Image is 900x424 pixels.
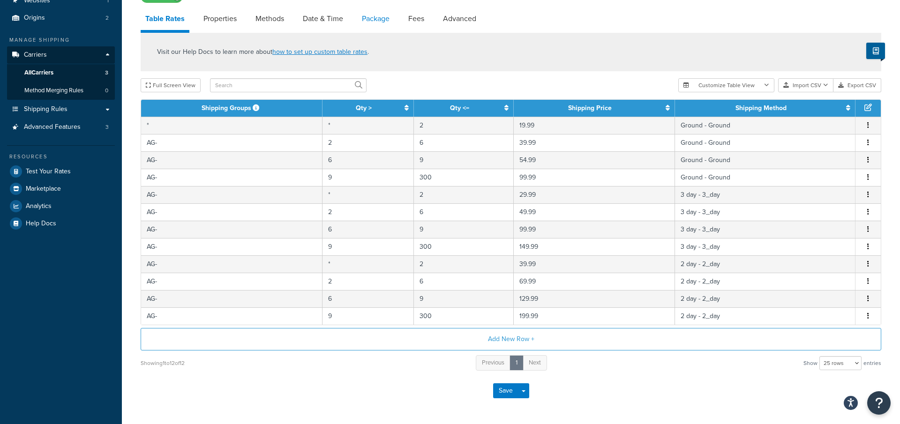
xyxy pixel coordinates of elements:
a: Previous [476,355,510,371]
span: Next [529,358,541,367]
td: 39.99 [514,255,675,273]
span: Help Docs [26,220,56,228]
td: AG- [141,151,322,169]
button: Export CSV [833,78,881,92]
span: Analytics [26,202,52,210]
a: Advanced Features3 [7,119,115,136]
td: 2 [322,203,414,221]
span: Shipping Rules [24,105,67,113]
td: 300 [414,307,514,325]
button: Add New Row + [141,328,881,350]
td: 99.99 [514,169,675,186]
td: 2 [414,255,514,273]
span: 0 [105,87,108,95]
li: Carriers [7,46,115,100]
a: Methods [251,7,289,30]
a: Properties [199,7,241,30]
button: Full Screen View [141,78,201,92]
button: Import CSV [778,78,833,92]
button: Customize Table View [678,78,774,92]
span: Carriers [24,51,47,59]
a: Carriers [7,46,115,64]
td: 300 [414,169,514,186]
input: Search [210,78,367,92]
td: 3 day - 3_day [675,186,855,203]
td: AG- [141,186,322,203]
a: Analytics [7,198,115,215]
td: 99.99 [514,221,675,238]
div: Showing 1 to 12 of 12 [141,357,185,370]
td: 3 day - 3_day [675,203,855,221]
td: 6 [322,151,414,169]
a: 1 [510,355,524,371]
td: 6 [414,203,514,221]
td: 39.99 [514,134,675,151]
a: Help Docs [7,215,115,232]
a: Shipping Price [568,103,612,113]
td: 6 [414,134,514,151]
td: 2 day - 2_day [675,273,855,290]
button: Save [493,383,518,398]
td: 9 [414,290,514,307]
td: 2 day - 2_day [675,255,855,273]
span: 3 [105,69,108,77]
td: 9 [414,221,514,238]
td: 300 [414,238,514,255]
td: Ground - Ground [675,151,855,169]
span: Method Merging Rules [24,87,83,95]
span: Advanced Features [24,123,81,131]
span: Previous [482,358,504,367]
a: Qty > [356,103,372,113]
span: Marketplace [26,185,61,193]
li: Shipping Rules [7,101,115,118]
td: 2 day - 2_day [675,307,855,325]
a: Advanced [438,7,481,30]
td: 199.99 [514,307,675,325]
td: AG- [141,255,322,273]
a: Origins2 [7,9,115,27]
td: 29.99 [514,186,675,203]
td: 2 [414,186,514,203]
td: 2 day - 2_day [675,290,855,307]
td: Ground - Ground [675,134,855,151]
span: entries [863,357,881,370]
td: 3 day - 3_day [675,238,855,255]
td: AG- [141,238,322,255]
a: Marketplace [7,180,115,197]
td: 2 [322,134,414,151]
li: Origins [7,9,115,27]
td: 9 [414,151,514,169]
span: All Carriers [24,69,53,77]
td: Ground - Ground [675,117,855,134]
td: AG- [141,169,322,186]
a: Shipping Method [735,103,787,113]
span: Test Your Rates [26,168,71,176]
a: Test Your Rates [7,163,115,180]
a: Table Rates [141,7,189,33]
a: Next [523,355,547,371]
a: how to set up custom table rates [272,47,367,57]
td: AG- [141,307,322,325]
td: 9 [322,307,414,325]
td: 9 [322,238,414,255]
td: AG- [141,273,322,290]
td: 69.99 [514,273,675,290]
span: 2 [105,14,109,22]
td: AG- [141,134,322,151]
a: Qty <= [450,103,469,113]
span: Origins [24,14,45,22]
td: 49.99 [514,203,675,221]
td: 129.99 [514,290,675,307]
td: 6 [414,273,514,290]
a: Date & Time [298,7,348,30]
td: 2 [414,117,514,134]
span: 3 [105,123,109,131]
td: 9 [322,169,414,186]
td: 2 [322,273,414,290]
td: AG- [141,221,322,238]
th: Shipping Groups [141,100,322,117]
div: Resources [7,153,115,161]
